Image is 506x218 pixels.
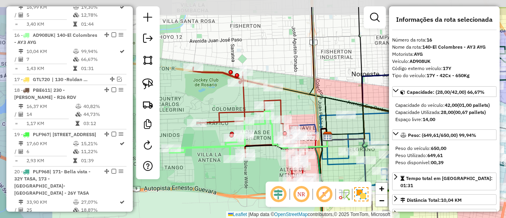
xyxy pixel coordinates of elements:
[395,109,493,116] div: Capacidade Utilizada:
[408,132,476,138] span: Peso: (649,61/650,00) 99,94%
[14,76,50,82] span: 17 -
[19,5,23,9] i: Distância Total
[139,96,157,113] a: Criar rota
[338,188,350,201] img: Fluxo de ruas
[14,206,18,214] td: /
[111,87,116,92] em: Finalizar rota
[73,66,77,71] i: Tempo total em rota
[81,140,119,148] td: 15,21%
[119,87,123,92] em: Opções
[140,9,156,27] a: Nova sessão e pesquisa
[379,184,384,193] span: +
[410,58,430,64] strong: AD908UK
[104,87,109,92] em: Alterar sequência das rotas
[441,197,462,203] span: 10,04 KM
[33,87,50,93] span: PBE611
[111,169,116,174] em: Finalizar rota
[81,64,119,72] td: 01:31
[73,141,79,146] i: % de utilização do peso
[19,57,23,62] i: Total de Atividades
[392,51,497,58] div: Motorista:
[81,55,119,63] td: 66,67%
[104,132,109,136] em: Alterar sequência das rotas
[392,86,497,97] a: Capacidade: (28,00/42,00) 66,67%
[228,212,247,217] a: Leaflet
[422,44,486,50] strong: 140-El Colombres - AY3 AYG
[49,131,96,137] span: | [STREET_ADDRESS]
[26,102,75,110] td: 16,37 KM
[26,140,73,148] td: 17,60 KM
[431,159,444,165] strong: 00,39
[142,78,153,89] img: Selecionar atividades - laço
[427,37,432,43] strong: 16
[73,158,77,163] i: Tempo total em rota
[111,132,116,136] em: Finalizar rota
[33,169,49,174] span: PLF968
[427,72,470,78] strong: 17Y - 42Cx - 650Kg
[392,72,497,79] div: Tipo do veículo:
[76,112,81,117] i: % de utilização da cubagem
[26,47,73,55] td: 10,04 KM
[83,102,123,110] td: 40,82%
[376,195,387,207] a: Zoom out
[395,102,493,109] div: Capacidade do veículo:
[274,212,308,217] a: OpenStreetMap
[414,51,423,57] strong: AYG
[142,55,153,66] img: Selecionar atividades - polígono
[81,20,119,28] td: 01:44
[19,49,23,54] i: Distância Total
[354,187,368,201] img: Exibir/Ocultar setores
[81,157,119,165] td: 01:39
[104,32,109,37] em: Alterar sequência das rotas
[14,20,18,28] td: =
[14,87,76,100] span: 18 -
[76,121,79,126] i: Tempo total em rota
[392,44,497,51] div: Nome da rota:
[81,47,119,55] td: 99,94%
[423,116,435,122] strong: 14,00
[14,11,18,19] td: /
[73,149,79,154] i: % de utilização da cubagem
[76,104,81,109] i: % de utilização do peso
[392,194,497,205] a: Distância Total:10,04 KM
[140,116,156,134] a: Criar modelo
[73,22,77,27] i: Tempo total em rota
[73,49,79,54] i: % de utilização do peso
[392,16,497,23] h4: Informações da rota selecionada
[73,13,79,17] i: % de utilização da cubagem
[14,169,91,196] span: 20 -
[33,131,49,137] span: PLF967
[120,49,125,54] i: Rota otimizada
[19,149,23,154] i: Total de Atividades
[83,110,123,118] td: 44,73%
[367,9,383,25] a: Exibir filtros
[400,197,462,204] div: Distância Total:
[392,36,497,44] div: Número da rota:
[441,109,453,115] strong: 28,00
[140,30,156,48] a: Exportar sessão
[14,55,18,63] td: /
[120,200,125,205] i: Rota otimizada
[14,110,18,118] td: /
[73,57,79,62] i: % de utilização da cubagem
[376,183,387,195] a: Zoom in
[427,152,443,158] strong: 649,61
[392,99,497,126] div: Capacidade: (28,00/42,00) 66,67%
[119,32,123,37] em: Opções
[14,131,96,137] span: 19 -
[395,116,493,123] div: Espaço livre:
[26,110,75,118] td: 14
[14,32,97,45] span: | 140-El Colombres - AY3 AYG
[392,142,497,169] div: Peso: (649,61/650,00) 99,94%
[110,77,115,82] em: Alterar sequência das rotas
[453,109,486,115] strong: (00,67 pallets)
[33,76,50,82] span: GTL720
[395,152,493,159] div: Peso Utilizado:
[73,208,79,212] i: % de utilização da cubagem
[81,148,119,155] td: 11,22%
[457,102,490,108] strong: (01,00 pallets)
[407,89,485,95] span: Capacidade: (28,00/42,00) 66,67%
[248,212,249,217] span: |
[81,198,119,206] td: 27,07%
[104,169,109,174] em: Alterar sequência das rotas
